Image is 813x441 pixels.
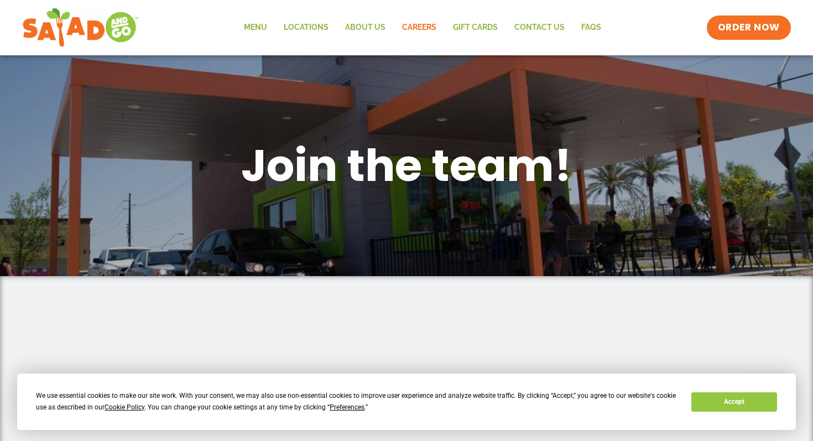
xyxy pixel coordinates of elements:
a: About Us [337,15,394,40]
span: Cookie Policy [105,403,144,411]
a: Careers [394,15,445,40]
a: Locations [275,15,337,40]
a: FAQs [573,15,609,40]
nav: Menu [236,15,609,40]
a: Menu [236,15,275,40]
h1: Join the team! [119,137,694,194]
div: Cookie Consent Prompt [17,373,796,430]
img: new-SAG-logo-768×292 [22,6,139,50]
a: Contact Us [506,15,573,40]
a: ORDER NOW [707,15,791,40]
div: We use essential cookies to make our site work. With your consent, we may also use non-essential ... [36,390,678,413]
button: Accept [691,392,776,412]
a: GIFT CARDS [445,15,506,40]
span: ORDER NOW [718,21,780,34]
span: Preferences [330,403,364,411]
